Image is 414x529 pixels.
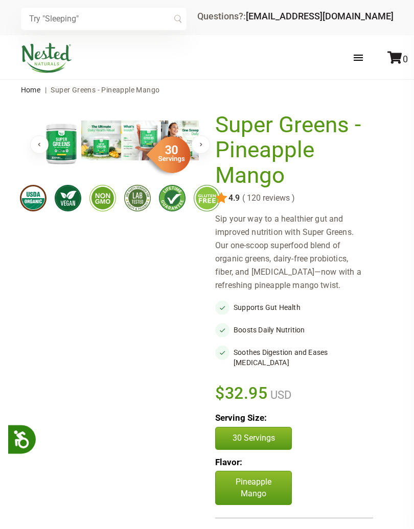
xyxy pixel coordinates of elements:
[215,382,268,404] span: $32.95
[121,121,161,160] img: Super Greens - Pineapple Mango
[268,389,291,401] span: USD
[194,185,220,211] img: glutenfree
[192,135,210,154] button: Next
[215,457,242,467] b: Flavor:
[30,135,49,154] button: Previous
[215,345,373,370] li: Soothes Digestion and Eases [MEDICAL_DATA]
[51,86,159,94] span: Super Greens - Pineapple Mango
[21,86,41,94] a: Home
[21,80,394,100] nav: breadcrumbs
[161,121,201,160] img: Super Greens - Pineapple Mango
[21,43,72,73] img: Nested Naturals
[89,185,116,211] img: gmofree
[227,194,240,203] span: 4.9
[42,86,49,94] span: |
[21,8,187,30] input: Try "Sleeping"
[403,54,408,64] span: 0
[140,133,191,177] img: sg-servings-30.png
[215,300,373,315] li: Supports Gut Health
[240,194,295,203] span: ( 120 reviews )
[215,471,292,505] p: Pineapple Mango
[41,121,81,166] img: Super Greens - Pineapple Mango
[215,192,227,204] img: star.svg
[55,185,81,211] img: vegan
[215,427,292,449] button: 30 Servings
[387,54,408,64] a: 0
[20,185,47,211] img: usdaorganic
[246,11,394,21] a: [EMAIL_ADDRESS][DOMAIN_NAME]
[215,323,373,337] li: Boosts Daily Nutrition
[81,121,121,160] img: Super Greens - Pineapple Mango
[159,185,186,211] img: lifetimeguarantee
[124,185,151,211] img: thirdpartytested
[215,413,267,423] b: Serving Size:
[215,112,368,188] h1: Super Greens - Pineapple Mango
[215,212,373,292] div: Sip your way to a healthier gut and improved nutrition with Super Greens. Our one-scoop superfood...
[226,432,281,444] p: 30 Servings
[197,12,394,21] div: Questions?:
